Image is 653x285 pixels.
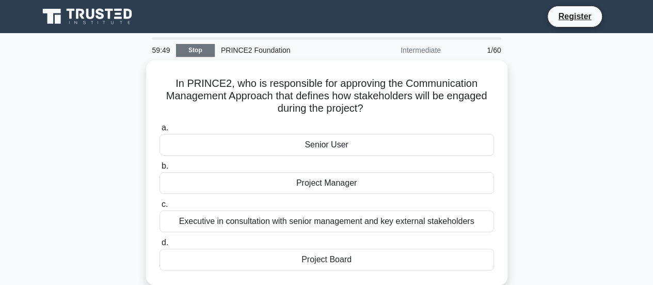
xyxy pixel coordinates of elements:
[162,123,168,132] span: a.
[160,172,494,194] div: Project Manager
[215,40,357,61] div: PRINCE2 Foundation
[447,40,507,61] div: 1/60
[357,40,447,61] div: Intermediate
[552,10,597,23] a: Register
[158,77,495,115] h5: In PRINCE2, who is responsible for approving the Communication Management Approach that defines h...
[176,44,215,57] a: Stop
[162,200,168,208] span: c.
[146,40,176,61] div: 59:49
[160,249,494,271] div: Project Board
[160,211,494,232] div: Executive in consultation with senior management and key external stakeholders
[162,238,168,247] span: d.
[162,161,168,170] span: b.
[160,134,494,156] div: Senior User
